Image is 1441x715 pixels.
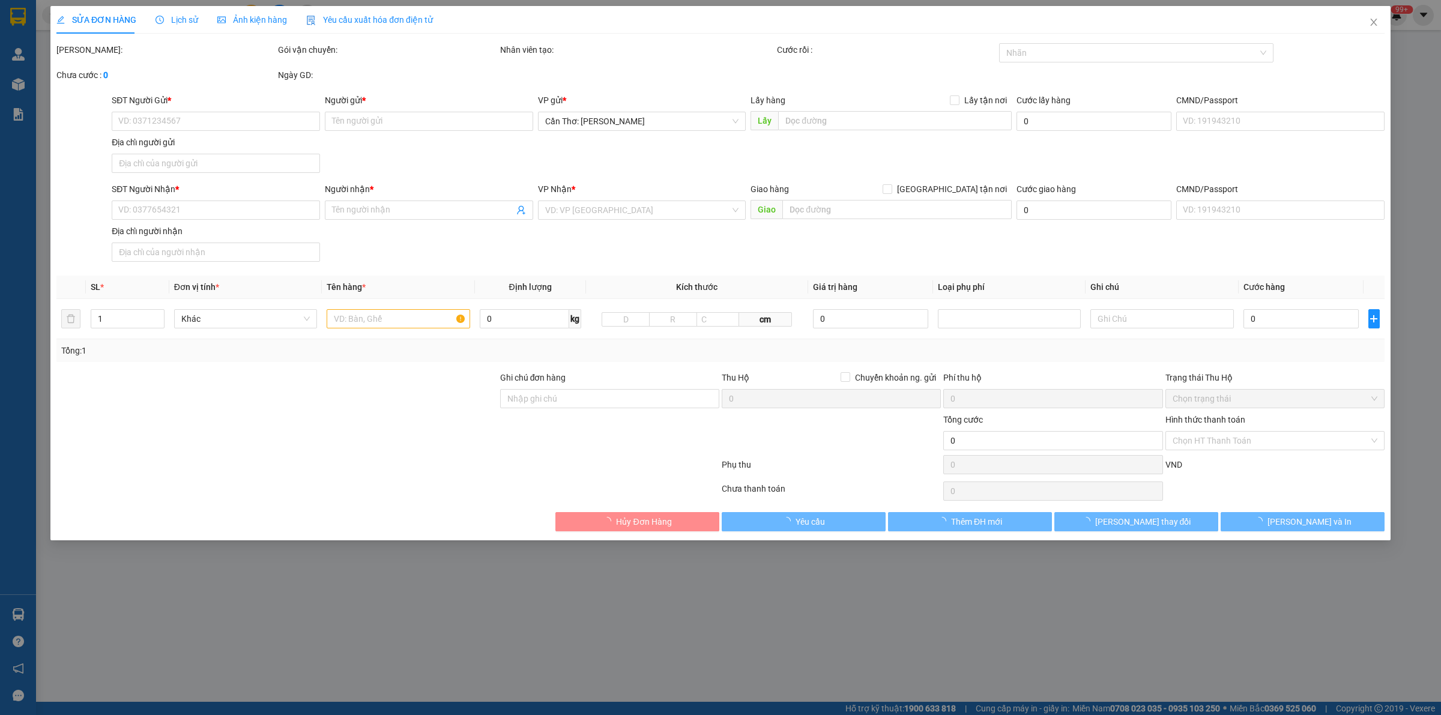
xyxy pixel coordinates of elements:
[112,136,320,149] div: Địa chỉ người gửi
[778,111,1012,130] input: Dọc đường
[959,94,1012,107] span: Lấy tận nơi
[500,43,775,56] div: Nhân viên tạo:
[1082,517,1095,525] span: loading
[112,154,320,173] input: Địa chỉ của người gửi
[76,24,242,37] span: Ngày in phiếu: 16:04 ngày
[80,5,238,22] strong: PHIẾU DÁN LÊN HÀNG
[616,515,671,528] span: Hủy Đơn Hàng
[1176,183,1385,196] div: CMND/Passport
[938,517,951,525] span: loading
[813,282,857,292] span: Giá trị hàng
[500,373,566,382] label: Ghi chú đơn hàng
[1090,309,1233,328] input: Ghi Chú
[516,205,526,215] span: user-add
[327,309,470,328] input: VD: Bàn, Ghế
[1017,201,1171,220] input: Cước giao hàng
[720,458,942,479] div: Phụ thu
[538,184,572,194] span: VP Nhận
[1254,517,1267,525] span: loading
[649,312,697,327] input: R
[306,16,316,25] img: icon
[951,515,1002,528] span: Thêm ĐH mới
[1017,95,1071,105] label: Cước lấy hàng
[5,41,91,62] span: [PHONE_NUMBER]
[56,43,276,56] div: [PERSON_NAME]:
[174,282,219,292] span: Đơn vị tính
[943,415,983,424] span: Tổng cước
[509,282,552,292] span: Định lượng
[1017,112,1171,131] input: Cước lấy hàng
[5,73,184,89] span: Mã đơn: CTNK1309250008
[1054,512,1218,531] button: [PERSON_NAME] thay đổi
[112,94,320,107] div: SĐT Người Gửi
[1369,17,1379,27] span: close
[327,282,366,292] span: Tên hàng
[103,70,108,80] b: 0
[56,16,65,24] span: edit
[217,16,226,24] span: picture
[888,512,1052,531] button: Thêm ĐH mới
[1176,94,1385,107] div: CMND/Passport
[500,389,719,408] input: Ghi chú đơn hàng
[1165,371,1385,384] div: Trạng thái Thu Hộ
[1173,390,1377,408] span: Chọn trạng thái
[217,15,287,25] span: Ảnh kiện hàng
[306,15,433,25] span: Yêu cầu xuất hóa đơn điện tử
[112,183,320,196] div: SĐT Người Nhận
[751,95,785,105] span: Lấy hàng
[156,16,164,24] span: clock-circle
[722,512,886,531] button: Yêu cầu
[782,200,1012,219] input: Dọc đường
[278,43,497,56] div: Gói vận chuyển:
[751,111,778,130] span: Lấy
[56,68,276,82] div: Chưa cước :
[720,482,942,503] div: Chưa thanh toán
[112,243,320,262] input: Địa chỉ của người nhận
[796,515,825,528] span: Yêu cầu
[696,312,740,327] input: C
[325,183,533,196] div: Người nhận
[722,373,749,382] span: Thu Hộ
[156,15,198,25] span: Lịch sử
[943,371,1162,389] div: Phí thu hộ
[1368,309,1380,328] button: plus
[1267,515,1352,528] span: [PERSON_NAME] và In
[181,310,310,328] span: Khác
[104,41,220,62] span: CÔNG TY TNHH CHUYỂN PHÁT NHANH BẢO AN
[569,309,581,328] span: kg
[933,276,1086,299] th: Loại phụ phí
[1221,512,1385,531] button: [PERSON_NAME] và In
[1243,282,1285,292] span: Cước hàng
[676,282,717,292] span: Kích thước
[325,94,533,107] div: Người gửi
[112,225,320,238] div: Địa chỉ người nhận
[892,183,1012,196] span: [GEOGRAPHIC_DATA] tận nơi
[545,112,739,130] span: Cần Thơ: Kho Ninh Kiều
[1017,184,1076,194] label: Cước giao hàng
[538,94,746,107] div: VP gửi
[739,312,792,327] span: cm
[1095,515,1191,528] span: [PERSON_NAME] thay đổi
[278,68,497,82] div: Ngày GD:
[91,282,100,292] span: SL
[1357,6,1391,40] button: Close
[1165,415,1245,424] label: Hình thức thanh toán
[751,184,789,194] span: Giao hàng
[1165,460,1182,469] span: VND
[850,371,941,384] span: Chuyển khoản ng. gửi
[602,312,650,327] input: D
[555,512,719,531] button: Hủy Đơn Hàng
[1369,314,1379,324] span: plus
[777,43,996,56] div: Cước rồi :
[782,517,796,525] span: loading
[33,41,64,51] strong: CSKH:
[751,200,782,219] span: Giao
[61,309,80,328] button: delete
[603,517,616,525] span: loading
[1086,276,1238,299] th: Ghi chú
[56,15,136,25] span: SỬA ĐƠN HÀNG
[61,344,556,357] div: Tổng: 1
